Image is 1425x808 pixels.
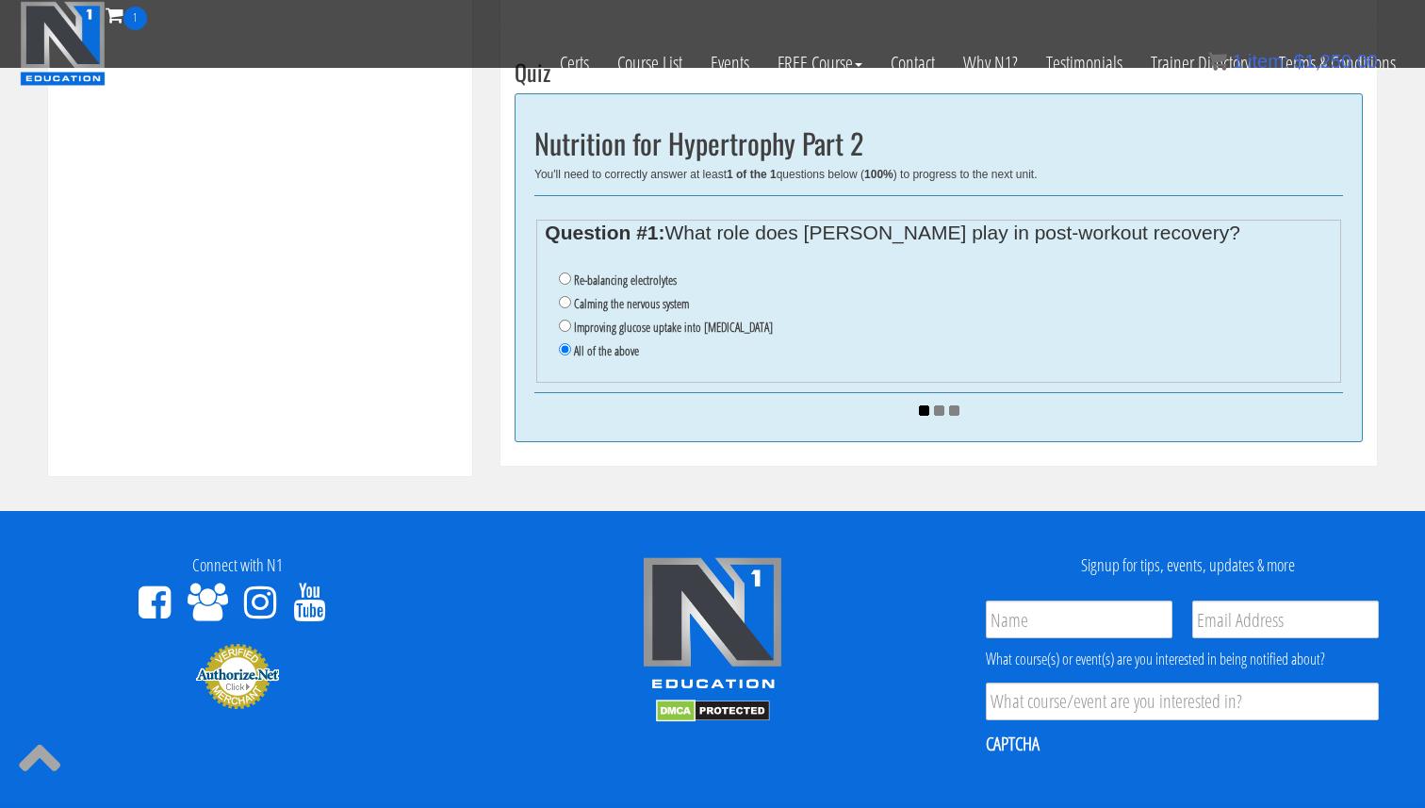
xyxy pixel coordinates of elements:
[1192,601,1379,638] input: Email Address
[603,30,696,96] a: Course List
[1232,51,1242,72] span: 1
[1208,52,1227,71] img: icon11.png
[763,30,876,96] a: FREE Course
[123,7,147,30] span: 1
[949,30,1032,96] a: Why N1?
[696,30,763,96] a: Events
[1294,51,1378,72] bdi: 1,250.00
[1265,30,1410,96] a: Terms & Conditions
[1208,51,1378,72] a: 1 item: $1,250.00
[546,30,603,96] a: Certs
[574,272,677,288] label: Re-balancing electrolytes
[1248,51,1288,72] span: item:
[986,601,1172,638] input: Name
[574,320,773,335] label: Improving glucose uptake into [MEDICAL_DATA]
[1294,51,1304,72] span: $
[964,556,1411,575] h4: Signup for tips, events, updates & more
[642,556,783,696] img: n1-edu-logo
[986,732,1040,756] label: CAPTCHA
[986,648,1379,670] div: What course(s) or event(s) are you interested in being notified about?
[574,343,639,358] label: All of the above
[545,225,1332,240] legend: What role does [PERSON_NAME] play in post-workout recovery?
[727,168,777,181] b: 1 of the 1
[195,642,280,710] img: Authorize.Net Merchant - Click to Verify
[1032,30,1137,96] a: Testimonials
[1137,30,1265,96] a: Trainer Directory
[545,222,664,243] strong: Question #1:
[656,700,770,722] img: DMCA.com Protection Status
[534,127,1343,158] h2: Nutrition for Hypertrophy Part 2
[20,1,106,86] img: n1-education
[864,168,893,181] b: 100%
[14,556,461,575] h4: Connect with N1
[876,30,949,96] a: Contact
[106,2,147,27] a: 1
[919,405,959,416] img: ajax_loader.gif
[534,168,1343,181] div: You'll need to correctly answer at least questions below ( ) to progress to the next unit.
[574,296,689,311] label: Calming the nervous system
[986,683,1379,720] input: What course/event are you interested in?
